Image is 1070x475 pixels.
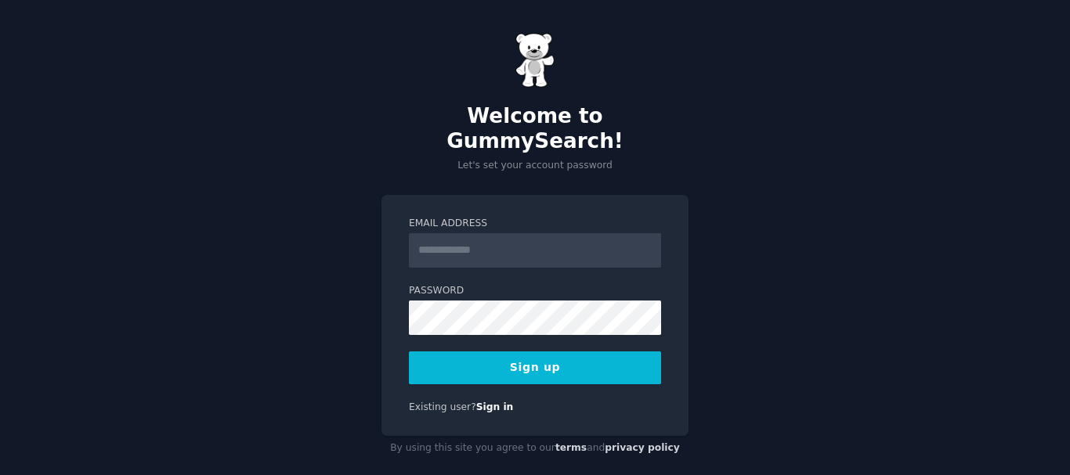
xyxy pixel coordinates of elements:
h2: Welcome to GummySearch! [381,104,689,153]
a: Sign in [476,401,514,412]
button: Sign up [409,351,661,384]
div: By using this site you agree to our and [381,436,689,461]
label: Password [409,284,661,298]
img: Gummy Bear [515,33,555,88]
a: terms [555,442,587,453]
label: Email Address [409,217,661,231]
a: privacy policy [605,442,680,453]
p: Let's set your account password [381,159,689,173]
span: Existing user? [409,401,476,412]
